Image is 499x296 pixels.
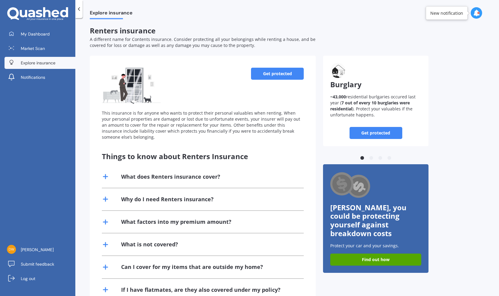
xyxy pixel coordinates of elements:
div: What factors into my premium amount? [121,218,231,226]
img: Burglary [330,63,345,78]
img: 6a03534413cfc7130c0a38ea9ed1d6c5 [7,245,16,254]
span: [PERSON_NAME], you could be protecting yourself against breakdown costs [330,202,406,238]
button: 4 [386,155,392,161]
a: Log out [5,273,75,285]
div: What does Renters insurance cover? [121,173,220,180]
a: Notifications [5,71,75,83]
div: Can I cover for my items that are outside my home? [121,263,263,271]
span: A different name for Contents insurance. Consider protecting all your belongings while renting a ... [90,36,315,48]
span: [PERSON_NAME] [21,247,54,253]
a: My Dashboard [5,28,75,40]
a: Submit feedback [5,258,75,270]
img: Renters insurance [102,68,161,104]
a: Market Scan [5,42,75,54]
b: 7 out of every 10 burglaries were residential [330,100,410,112]
button: 3 [377,155,383,161]
a: Find out how [330,254,421,266]
div: This insurance is for anyone who wants to protect their personal valuables when renting. When you... [102,110,304,140]
p: residential burlgaries occured last year ( ). Protect your valuables if the unfortunate happens. [330,94,421,118]
span: Things to know about Renters Insurance [102,151,248,161]
span: Notifications [21,74,45,80]
div: New notification [430,10,463,16]
a: [PERSON_NAME] [5,244,75,256]
div: Why do I need Renters insurance? [121,196,214,203]
span: My Dashboard [21,31,50,37]
span: Burglary [330,79,362,89]
span: Submit feedback [21,261,54,267]
div: What is not covered? [121,241,178,248]
span: Log out [21,276,35,282]
span: Explore insurance [90,10,133,18]
span: Explore insurance [21,60,55,66]
a: Explore insurance [5,57,75,69]
div: If I have flatmates, are they also covered under my policy? [121,286,281,294]
img: Cashback [330,171,371,199]
a: Get protected [350,127,402,139]
p: Protect your car and your savings. [330,243,421,249]
button: 1 [359,155,365,161]
span: Market Scan [21,45,45,51]
button: 2 [368,155,374,161]
a: Get protected [251,68,304,80]
span: Renters insurance [90,26,155,35]
b: ~43,000 [330,94,346,100]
